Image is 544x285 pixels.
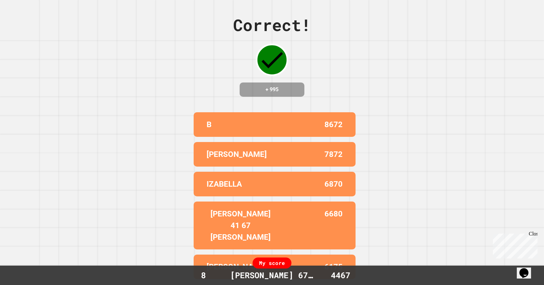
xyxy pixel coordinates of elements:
[207,208,275,243] p: [PERSON_NAME] 41 67 [PERSON_NAME]
[3,3,45,41] div: Chat with us now!Close
[183,269,224,281] div: 8
[324,178,343,190] p: 6870
[324,261,343,273] p: 6175
[324,119,343,130] p: 8672
[207,178,242,190] p: IZABELLA
[207,148,267,160] p: [PERSON_NAME]
[207,119,211,130] p: B
[233,13,311,37] div: Correct!
[246,86,298,93] h4: + 995
[324,208,343,243] p: 6680
[253,258,291,269] div: My score
[517,259,538,279] iframe: chat widget
[324,148,343,160] p: 7872
[320,269,361,281] div: 4467
[490,231,538,258] iframe: chat widget
[207,261,267,273] p: [PERSON_NAME]
[224,269,320,281] div: [PERSON_NAME] 67 41 17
